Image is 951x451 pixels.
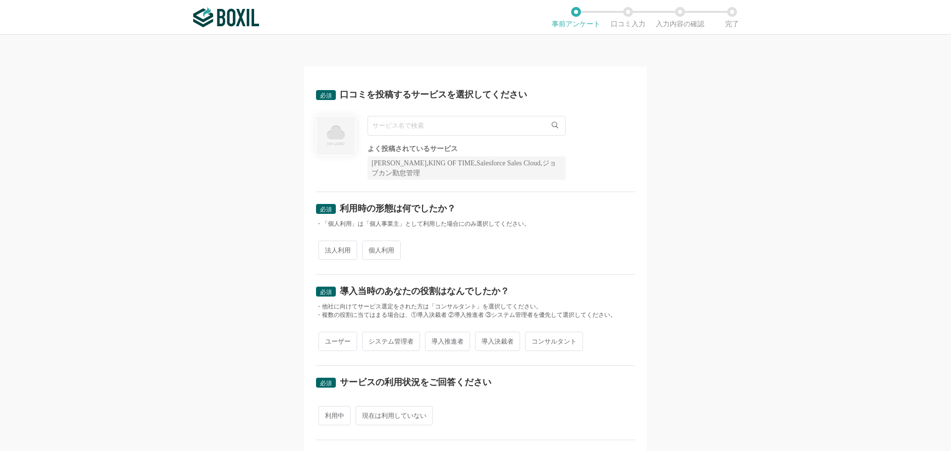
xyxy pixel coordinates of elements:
img: ボクシルSaaS_ロゴ [193,7,259,27]
input: サービス名で検索 [368,116,566,136]
span: 利用中 [318,406,351,425]
div: [PERSON_NAME],KING OF TIME,Salesforce Sales Cloud,ジョブカン勤怠管理 [368,156,566,180]
li: 口コミ入力 [602,7,654,28]
span: 導入推進者 [425,332,470,351]
span: ユーザー [318,332,357,351]
div: 利用時の形態は何でしたか？ [340,204,456,213]
span: システム管理者 [362,332,420,351]
div: ・他社に向けてサービス選定をされた方は「コンサルタント」を選択してください。 [316,302,635,311]
div: 導入当時のあなたの役割はなんでしたか？ [340,287,509,296]
div: よく投稿されているサービス [368,146,566,152]
span: 導入決裁者 [475,332,520,351]
span: 必須 [320,289,332,296]
div: 口コミを投稿するサービスを選択してください [340,90,527,99]
span: コンサルタント [525,332,583,351]
span: 現在は利用していない [356,406,433,425]
li: 事前アンケート [550,7,602,28]
span: 必須 [320,380,332,387]
span: 個人利用 [362,241,401,260]
div: ・複数の役割に当てはまる場合は、①導入決裁者 ②導入推進者 ③システム管理者を優先して選択してください。 [316,311,635,319]
span: 法人利用 [318,241,357,260]
span: 必須 [320,206,332,213]
li: 入力内容の確認 [654,7,706,28]
div: サービスの利用状況をご回答ください [340,378,491,387]
li: 完了 [706,7,758,28]
div: ・「個人利用」は「個人事業主」として利用した場合にのみ選択してください。 [316,220,635,228]
span: 必須 [320,92,332,99]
